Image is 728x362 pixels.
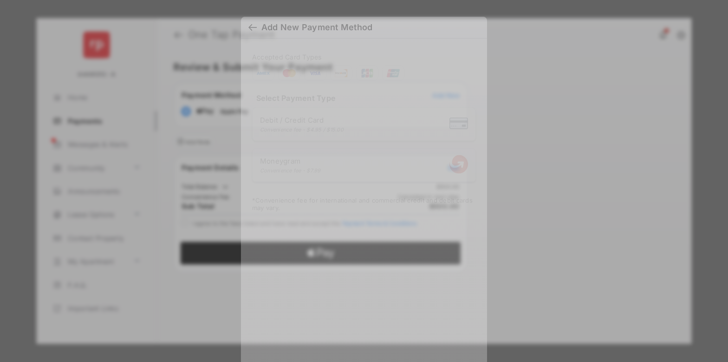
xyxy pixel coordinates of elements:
span: Debit / Credit Card [260,116,344,125]
div: Convenience fee - $7.99 [260,167,321,174]
div: Convenience fee - $4.95 / $15.00 [260,126,344,133]
div: * Convenience fee for international and commercial credit and debit cards may vary. [252,197,476,214]
div: Add New Payment Method [261,22,372,33]
h4: Select Payment Type [252,94,476,103]
span: Accepted Card Types [252,53,325,61]
span: Moneygram [260,157,321,165]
